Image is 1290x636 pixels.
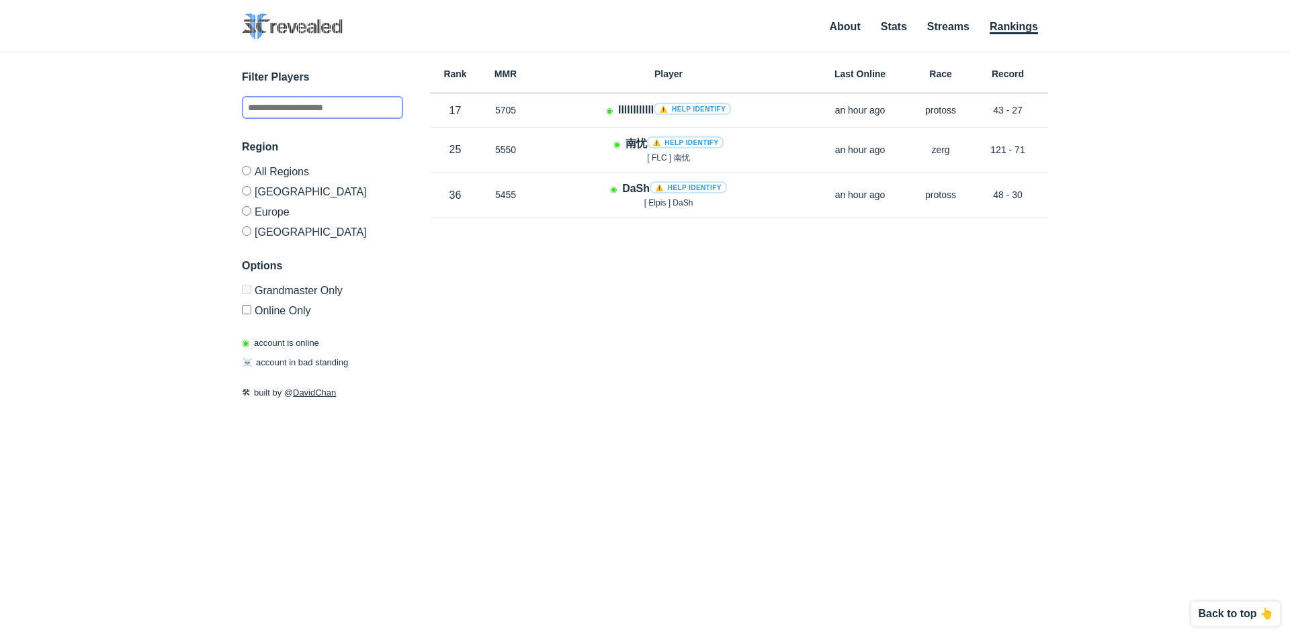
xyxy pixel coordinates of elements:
[242,285,251,294] input: Grandmaster Only
[990,21,1038,34] a: Rankings
[430,142,480,157] p: 25
[806,188,914,201] p: an hour ago
[610,185,617,194] span: Account is laddering
[430,103,480,118] p: 17
[242,388,251,398] span: 🛠
[967,143,1048,156] p: 121 - 71
[914,143,967,156] p: zerg
[242,338,249,348] span: ◉
[626,136,724,151] h4: 南忧
[242,69,403,85] h3: Filter Players
[480,143,531,156] p: 5550
[293,388,336,398] a: DavidChan
[654,103,731,115] a: ⚠️ Help identify
[1198,608,1273,619] p: Back to top 👆
[881,21,907,32] a: Stats
[242,13,343,40] img: SC2 Revealed
[242,139,403,155] h3: Region
[830,21,861,32] a: About
[480,103,531,117] p: 5705
[647,153,689,163] span: [ FLC ] 南忧
[622,181,727,196] h4: DaSh
[242,357,253,367] span: ☠️
[242,300,403,316] label: Only show accounts currently laddering
[242,285,403,300] label: Only Show accounts currently in Grandmaster
[242,356,348,369] p: account in bad standing
[242,226,251,236] input: [GEOGRAPHIC_DATA]
[430,69,480,79] h6: Rank
[806,143,914,156] p: an hour ago
[967,69,1048,79] h6: Record
[914,69,967,79] h6: Race
[242,305,251,314] input: Online Only
[650,181,727,193] a: ⚠️ Help identify
[927,21,970,32] a: Streams
[430,187,480,203] p: 36
[806,103,914,117] p: an hour ago
[480,69,531,79] h6: MMR
[480,188,531,201] p: 5455
[613,140,620,149] span: Account is laddering
[242,206,251,216] input: Europe
[967,103,1048,117] p: 43 - 27
[242,166,403,181] label: All Regions
[242,336,319,350] p: account is online
[647,136,724,148] a: ⚠️ Help identify
[242,186,251,195] input: [GEOGRAPHIC_DATA]
[242,258,403,274] h3: Options
[242,201,403,221] label: Europe
[914,188,967,201] p: protoss
[644,198,693,208] span: [ Elpis ] DaSh
[914,103,967,117] p: protoss
[242,221,403,238] label: [GEOGRAPHIC_DATA]
[618,102,731,118] h4: llllllllllll
[967,188,1048,201] p: 48 - 30
[606,106,613,116] span: Account is laddering
[806,69,914,79] h6: Last Online
[242,181,403,201] label: [GEOGRAPHIC_DATA]
[242,166,251,175] input: All Regions
[242,386,403,400] p: built by @
[531,69,806,79] h6: Player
